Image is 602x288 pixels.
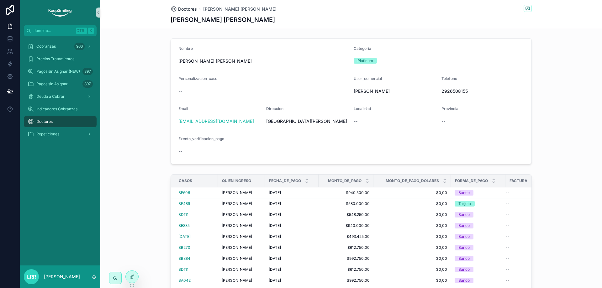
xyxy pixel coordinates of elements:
[322,201,370,206] span: $580.000,00
[377,223,447,228] span: $0,00
[178,256,190,261] a: BB884
[322,234,370,239] a: $493.425,00
[269,267,315,272] a: [DATE]
[455,267,502,272] a: Banco
[506,267,552,272] a: --
[24,25,97,36] button: Jump to...CtrlK
[24,128,97,140] a: Repeticiones
[269,201,281,206] span: [DATE]
[506,234,510,239] span: --
[36,56,74,61] span: Precios Tratamientos
[455,245,502,250] a: Banco
[178,278,214,283] a: BA042
[178,234,191,239] span: [DATE]
[377,201,447,206] a: $0,00
[178,212,188,217] span: BD111
[458,223,470,228] div: Banco
[222,212,261,217] a: [PERSON_NAME]
[178,267,188,272] span: BD111
[82,68,93,75] div: 397
[441,76,457,81] span: Telefono
[455,278,502,283] a: Banco
[36,132,59,137] span: Repeticiones
[269,256,315,261] a: [DATE]
[266,118,349,124] span: [GEOGRAPHIC_DATA][PERSON_NAME]
[24,53,97,65] a: Precios Tratamientos
[458,245,470,250] div: Banco
[269,223,315,228] a: [DATE]
[455,178,488,183] span: Forma_de_pago
[322,223,370,228] span: $940.000,00
[269,267,281,272] span: [DATE]
[458,278,470,283] div: Banco
[328,178,362,183] span: Monto_de_pago
[458,256,470,261] div: Banco
[36,44,56,49] span: Cobranzas
[506,201,510,206] span: --
[24,41,97,52] a: Cobranzas966
[178,267,214,272] a: BD111
[36,81,68,86] span: Pagos sin Asignar
[269,245,315,250] a: [DATE]
[178,190,190,195] span: BF606
[222,234,252,239] span: [PERSON_NAME]
[36,107,77,112] span: Indicadores Cobranzas
[506,256,510,261] span: --
[354,46,371,51] span: Categoria
[354,118,357,124] span: --
[458,234,470,239] div: Banco
[269,256,281,261] span: [DATE]
[88,28,93,33] span: K
[506,212,552,217] a: --
[82,80,93,88] div: 397
[171,15,275,24] h1: [PERSON_NAME] [PERSON_NAME]
[269,190,281,195] span: [DATE]
[506,201,552,206] a: --
[269,178,301,183] span: Fecha_de_pago
[178,201,190,206] a: BF489
[377,190,447,195] span: $0,00
[455,190,502,196] a: Banco
[354,106,371,111] span: Localidad
[222,278,252,283] span: [PERSON_NAME]
[377,212,447,217] a: $0,00
[269,201,315,206] a: [DATE]
[269,223,281,228] span: [DATE]
[222,267,261,272] a: [PERSON_NAME]
[510,178,527,183] span: Factura
[178,278,191,283] span: BA042
[455,234,502,239] a: Banco
[322,245,370,250] a: $612.750,00
[377,234,447,239] span: $0,00
[506,245,552,250] a: --
[506,223,510,228] span: --
[377,278,447,283] span: $0,00
[322,267,370,272] span: $612.750,00
[178,234,214,239] a: [DATE]
[178,76,217,81] span: Personalizacion_caso
[24,78,97,90] a: Pagos sin Asignar397
[222,201,261,206] a: [PERSON_NAME]
[506,190,552,195] a: --
[222,234,261,239] a: [PERSON_NAME]
[377,256,447,261] span: $0,00
[322,278,370,283] a: $992.750,00
[377,245,447,250] a: $0,00
[178,245,190,250] span: BB270
[203,6,277,12] a: [PERSON_NAME] [PERSON_NAME]
[171,6,197,12] a: Doctores
[506,278,510,283] span: --
[222,212,252,217] span: [PERSON_NAME]
[322,190,370,195] a: $940.500,00
[48,8,72,18] img: App logo
[178,223,190,228] a: BE835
